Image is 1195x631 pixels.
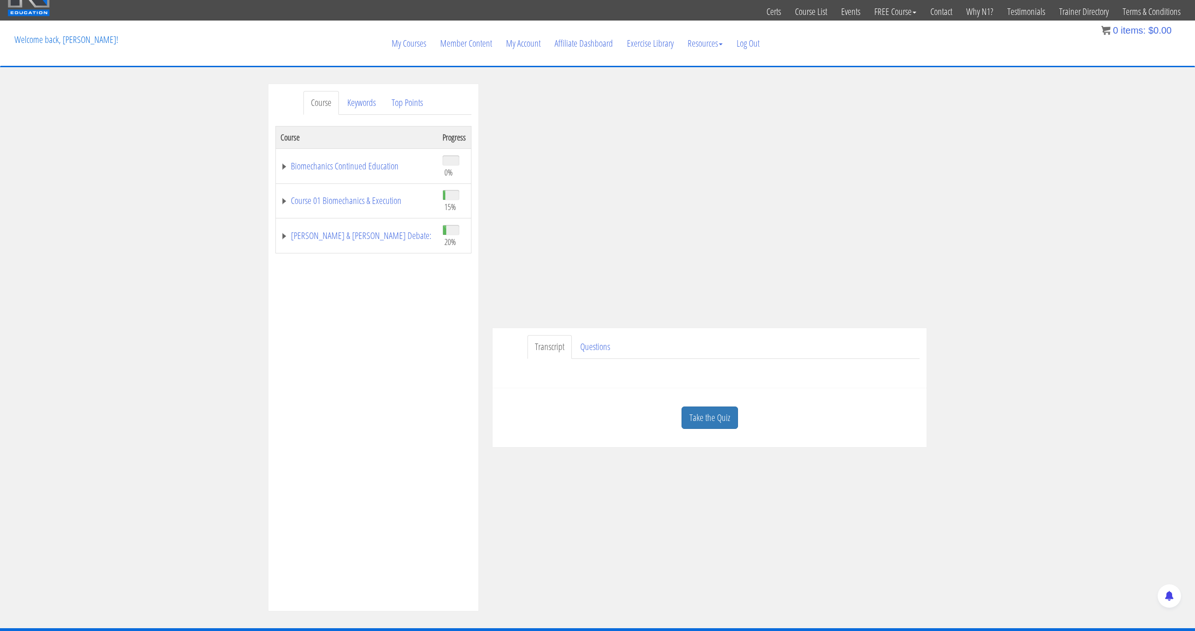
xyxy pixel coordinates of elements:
span: 20% [444,237,456,247]
a: Biomechanics Continued Education [281,161,433,171]
a: Transcript [527,335,572,359]
th: Course [276,126,438,148]
a: Questions [573,335,618,359]
a: Take the Quiz [682,407,738,429]
a: Member Content [433,21,499,66]
th: Progress [438,126,471,148]
p: Welcome back, [PERSON_NAME]! [7,21,125,58]
span: 0% [444,167,453,177]
a: My Courses [385,21,433,66]
span: 15% [444,202,456,212]
a: 0 items: $0.00 [1101,25,1172,35]
span: 0 [1113,25,1118,35]
a: Course 01 Biomechanics & Execution [281,196,433,205]
a: Course [303,91,339,115]
a: Exercise Library [620,21,681,66]
a: Resources [681,21,730,66]
a: Log Out [730,21,766,66]
a: Affiliate Dashboard [548,21,620,66]
a: Top Points [384,91,430,115]
a: [PERSON_NAME] & [PERSON_NAME] Debate: [281,231,433,240]
span: items: [1121,25,1146,35]
img: icon11.png [1101,26,1111,35]
a: My Account [499,21,548,66]
span: $ [1148,25,1153,35]
bdi: 0.00 [1148,25,1172,35]
a: Keywords [340,91,383,115]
